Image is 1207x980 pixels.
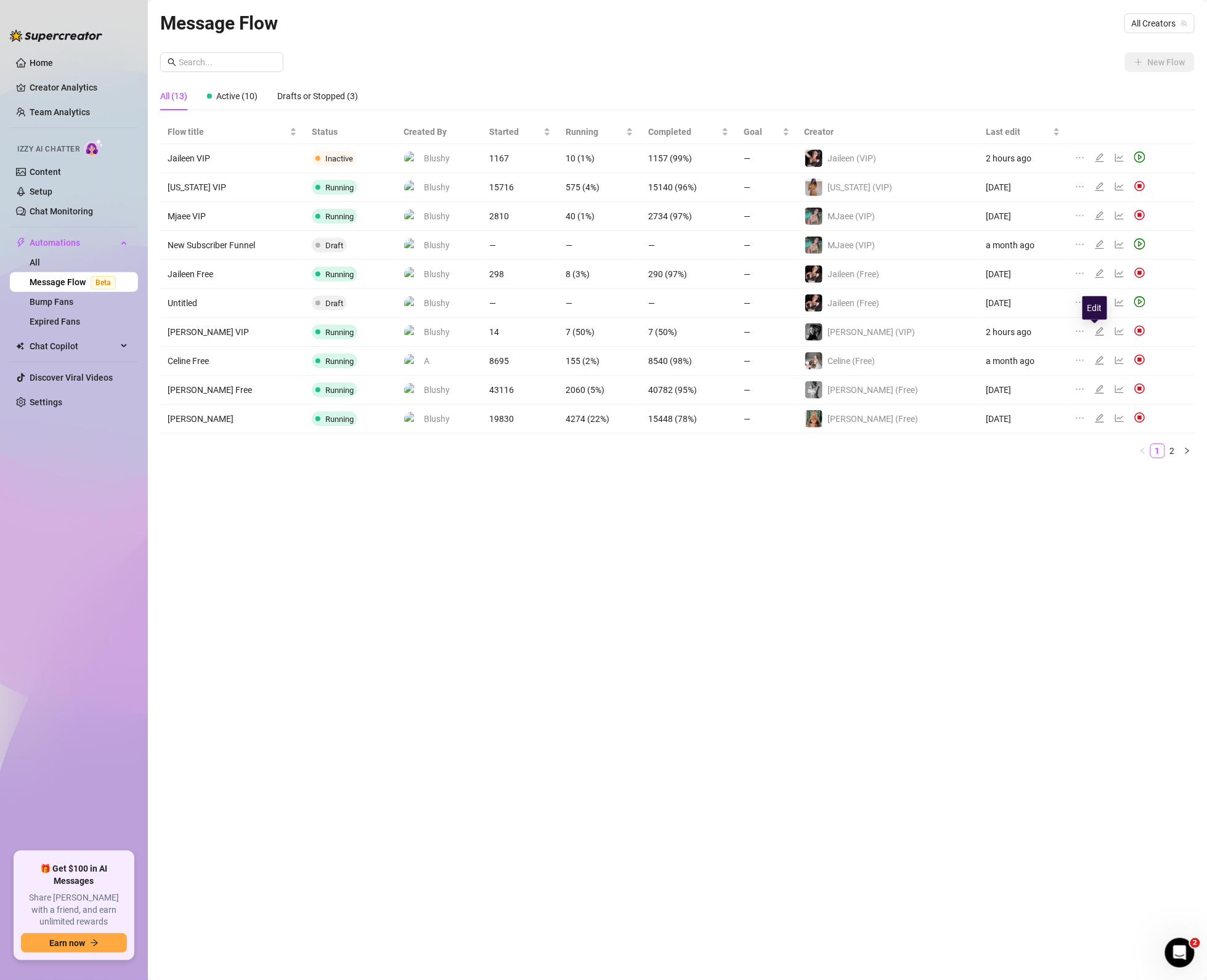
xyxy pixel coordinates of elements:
[325,212,354,221] span: Running
[558,120,641,144] th: Running
[30,257,40,267] a: All
[828,182,893,192] span: [US_STATE] (VIP)
[21,933,127,953] button: Earn nowarrow-right
[805,265,823,283] img: Jaileen (Free)
[558,376,641,405] td: 2060 (5%)
[1075,269,1085,278] span: ellipsis
[1134,180,1145,192] img: svg%3e
[558,347,641,376] td: 155 (2%)
[828,153,877,163] span: Jaileen (VIP)
[84,139,104,156] img: AI Chatter
[160,376,304,405] td: [PERSON_NAME] Free
[828,356,876,366] span: Celine (Free)
[736,231,797,260] td: —
[797,120,978,144] th: Creator
[736,289,797,318] td: —
[1115,153,1124,163] span: line-chart
[404,152,418,166] img: Blushy
[325,415,354,424] span: Running
[160,289,304,318] td: Untitled
[828,269,880,279] span: Jaileen (Free)
[424,383,450,397] span: Blushy
[1180,443,1195,458] button: right
[828,385,919,395] span: [PERSON_NAME] (Free)
[424,238,450,252] span: Blushy
[736,173,797,202] td: —
[1151,444,1164,458] a: 1
[404,238,418,253] img: Blushy
[978,405,1068,434] td: [DATE]
[304,120,396,144] th: Status
[1165,443,1180,458] li: 2
[1095,240,1105,249] span: edit
[17,144,79,155] span: Izzy AI Chatter
[168,58,176,67] span: search
[558,144,641,173] td: 10 (1%)
[482,120,559,144] th: Started
[1095,182,1105,192] span: edit
[558,202,641,231] td: 40 (1%)
[641,405,736,434] td: 15448 (78%)
[482,260,559,289] td: 298
[978,231,1068,260] td: a month ago
[482,347,559,376] td: 8695
[482,289,559,318] td: —
[90,939,99,947] span: arrow-right
[978,318,1068,347] td: 2 hours ago
[736,347,797,376] td: —
[805,179,823,196] img: Georgia (VIP)
[21,892,127,928] span: Share [PERSON_NAME] with a friend, and earn unlimited rewards
[1095,384,1105,394] span: edit
[978,144,1068,173] td: 2 hours ago
[744,125,780,139] span: Goal
[641,144,736,173] td: 1157 (99%)
[325,357,354,366] span: Running
[10,30,102,42] img: logo-BBDzfeDw.svg
[30,206,93,216] a: Chat Monitoring
[736,260,797,289] td: —
[1150,443,1165,458] li: 1
[49,938,85,948] span: Earn now
[160,231,304,260] td: New Subscriber Funnel
[641,376,736,405] td: 40782 (95%)
[566,125,624,139] span: Running
[986,125,1051,139] span: Last edit
[168,125,287,139] span: Flow title
[424,325,450,339] span: Blushy
[828,211,876,221] span: MJaee (VIP)
[396,120,482,144] th: Created By
[1180,443,1195,458] li: Next Page
[648,125,719,139] span: Completed
[424,296,450,310] span: Blushy
[978,173,1068,202] td: [DATE]
[30,317,80,326] a: Expired Fans
[21,863,127,887] span: 🎁 Get $100 in AI Messages
[828,298,880,308] span: Jaileen (Free)
[160,9,278,38] article: Message Flow
[1115,240,1124,249] span: line-chart
[1134,412,1145,423] img: svg%3e
[91,276,116,290] span: Beta
[1075,211,1085,221] span: ellipsis
[160,120,304,144] th: Flow title
[805,150,823,167] img: Jaileen (VIP)
[216,91,258,101] span: Active (10)
[1134,267,1145,278] img: svg%3e
[160,405,304,434] td: [PERSON_NAME]
[404,267,418,281] img: Blushy
[160,260,304,289] td: Jaileen Free
[641,318,736,347] td: 7 (50%)
[1115,298,1124,307] span: line-chart
[482,173,559,202] td: 15716
[30,167,61,177] a: Content
[828,240,876,250] span: MJaee (VIP)
[978,289,1068,318] td: [DATE]
[1095,269,1105,278] span: edit
[490,125,542,139] span: Started
[424,267,450,281] span: Blushy
[978,120,1068,144] th: Last edit
[1115,384,1124,394] span: line-chart
[641,120,736,144] th: Completed
[1115,269,1124,278] span: line-chart
[30,107,90,117] a: Team Analytics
